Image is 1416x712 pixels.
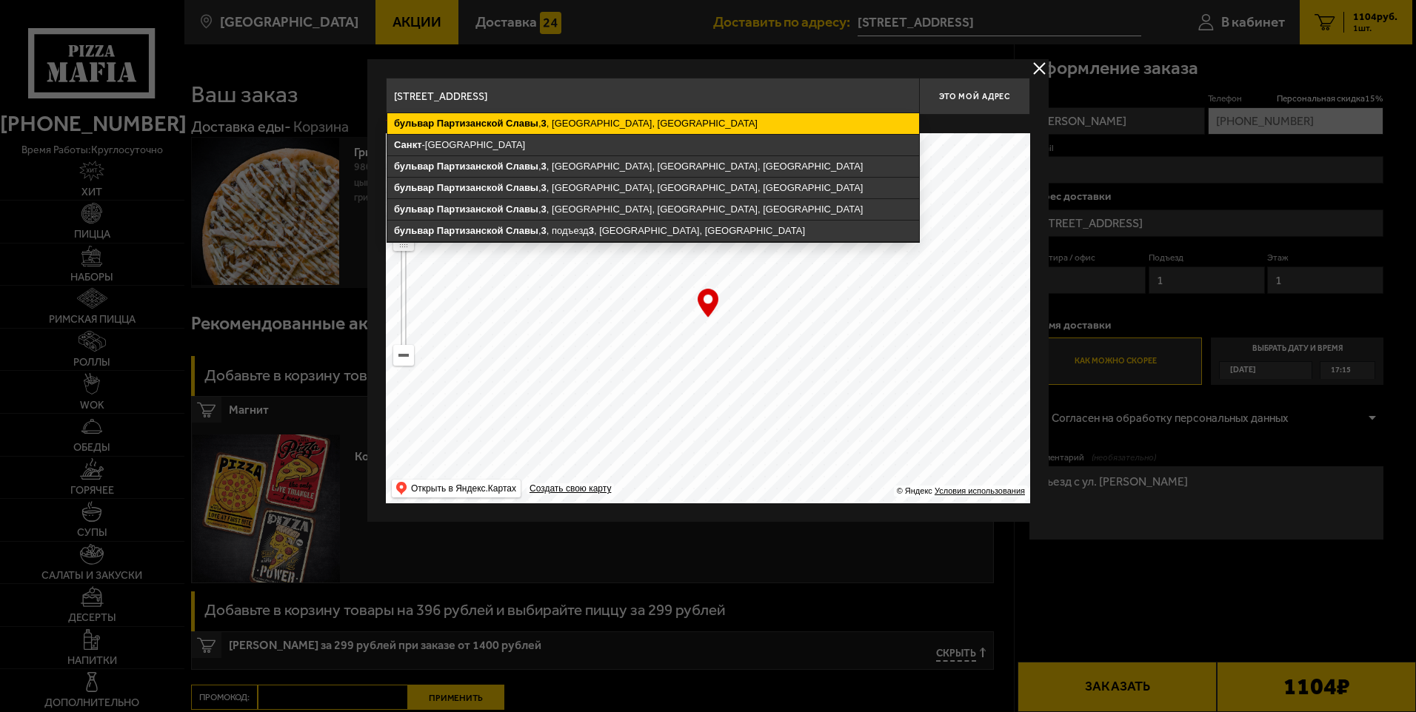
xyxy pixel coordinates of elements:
[527,483,614,494] a: Создать свою карту
[394,139,422,150] ymaps: Санкт
[392,480,521,497] ymaps: Открыть в Яндекс.Картах
[387,178,919,198] ymaps: , , [GEOGRAPHIC_DATA], [GEOGRAPHIC_DATA], [GEOGRAPHIC_DATA]
[394,161,434,172] ymaps: бульвар
[437,118,504,129] ymaps: Партизанской
[437,161,504,172] ymaps: Партизанской
[939,92,1010,101] span: Это мой адрес
[394,182,434,193] ymaps: бульвар
[437,225,504,236] ymaps: Партизанской
[541,204,547,215] ymaps: 3
[541,161,547,172] ymaps: 3
[506,161,538,172] ymaps: Славы
[1030,59,1049,78] button: delivery type
[387,113,919,134] ymaps: , , [GEOGRAPHIC_DATA], [GEOGRAPHIC_DATA]
[919,78,1030,115] button: Это мой адрес
[897,486,932,495] ymaps: © Яндекс
[394,118,434,129] ymaps: бульвар
[387,156,919,177] ymaps: , , [GEOGRAPHIC_DATA], [GEOGRAPHIC_DATA], [GEOGRAPHIC_DATA]
[394,225,434,236] ymaps: бульвар
[437,204,504,215] ymaps: Партизанской
[506,182,538,193] ymaps: Славы
[541,182,547,193] ymaps: 3
[506,118,538,129] ymaps: Славы
[386,78,919,115] input: Введите адрес доставки
[589,225,594,236] ymaps: 3
[386,118,595,130] p: Укажите дом на карте или в поле ввода
[437,182,504,193] ymaps: Партизанской
[541,225,547,236] ymaps: 3
[935,486,1025,495] a: Условия использования
[394,204,434,215] ymaps: бульвар
[387,221,919,241] ymaps: , , подъезд , [GEOGRAPHIC_DATA], [GEOGRAPHIC_DATA]
[411,480,516,497] ymaps: Открыть в Яндекс.Картах
[387,135,919,155] ymaps: -[GEOGRAPHIC_DATA]
[506,204,538,215] ymaps: Славы
[506,225,538,236] ymaps: Славы
[541,118,547,129] ymaps: 3
[387,199,919,220] ymaps: , , [GEOGRAPHIC_DATA], [GEOGRAPHIC_DATA], [GEOGRAPHIC_DATA]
